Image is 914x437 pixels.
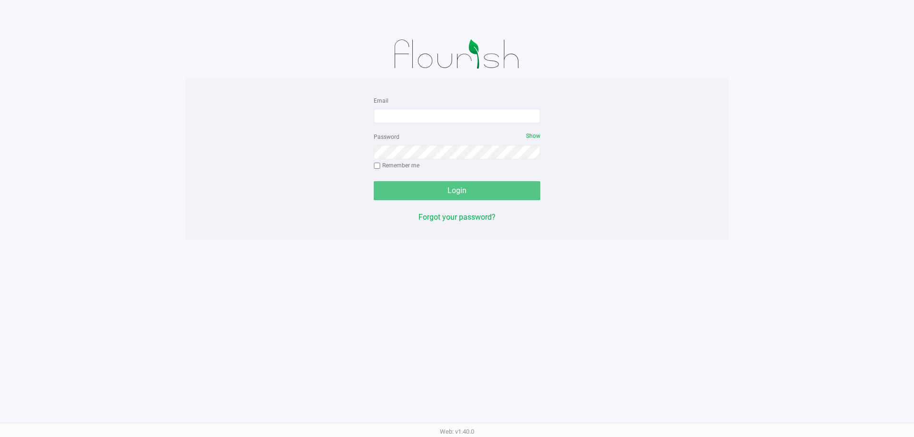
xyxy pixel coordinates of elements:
label: Remember me [374,161,419,170]
span: Show [526,133,540,139]
label: Email [374,97,388,105]
button: Forgot your password? [418,212,496,223]
span: Web: v1.40.0 [440,428,474,435]
label: Password [374,133,399,141]
input: Remember me [374,163,380,169]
